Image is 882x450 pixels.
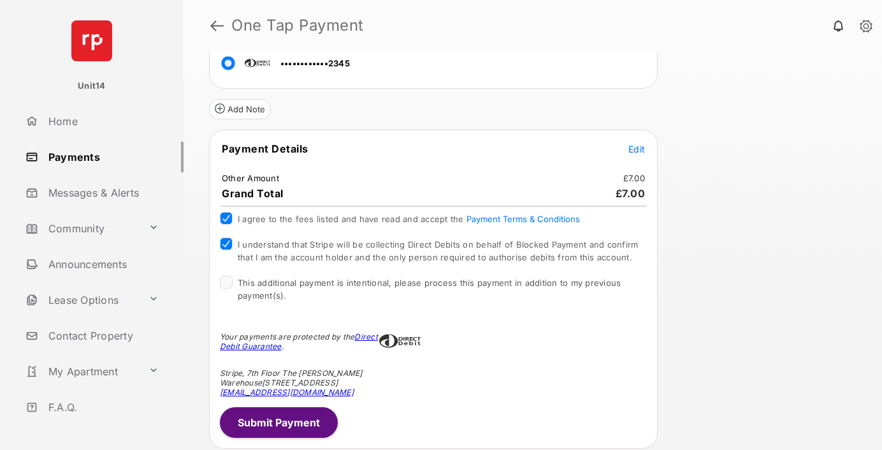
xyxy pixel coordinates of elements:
[231,18,364,33] strong: One Tap Payment
[220,332,378,351] a: Direct Debit Guarantee
[220,407,338,438] button: Submit Payment
[220,387,354,397] a: [EMAIL_ADDRESS][DOMAIN_NAME]
[20,106,184,137] a: Home
[20,177,184,208] a: Messages & Alerts
[78,80,106,93] p: Unit14
[20,356,143,387] a: My Apartment
[20,285,143,315] a: Lease Options
[20,213,143,244] a: Community
[238,214,580,224] span: I agree to the fees listed and have read and accept the
[220,368,379,397] div: Stripe, 7th Floor The [PERSON_NAME] Warehouse [STREET_ADDRESS]
[238,239,638,262] span: I understand that Stripe will be collecting Direct Debits on behalf of Blocked Payment and confir...
[616,187,646,200] span: £7.00
[466,214,580,224] button: I agree to the fees listed and have read and accept the
[20,249,184,280] a: Announcements
[222,142,308,155] span: Payment Details
[71,20,112,61] img: svg+xml;base64,PHN2ZyB4bWxucz0iaHR0cDovL3d3dy53My5vcmcvMjAwMC9zdmciIHdpZHRoPSI2NCIgaGVpZ2h0PSI2NC...
[20,392,184,423] a: F.A.Q.
[628,144,645,154] span: Edit
[623,172,646,184] td: £7.00
[280,58,350,68] span: ••••••••••••2345
[628,142,645,155] button: Edit
[222,187,284,200] span: Grand Total
[220,332,379,351] div: Your payments are protected by the .
[221,172,280,184] td: Other Amount
[238,278,621,301] span: This additional payment is intentional, please process this payment in addition to my previous pa...
[209,99,271,119] button: Add Note
[20,320,184,351] a: Contact Property
[20,142,184,172] a: Payments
